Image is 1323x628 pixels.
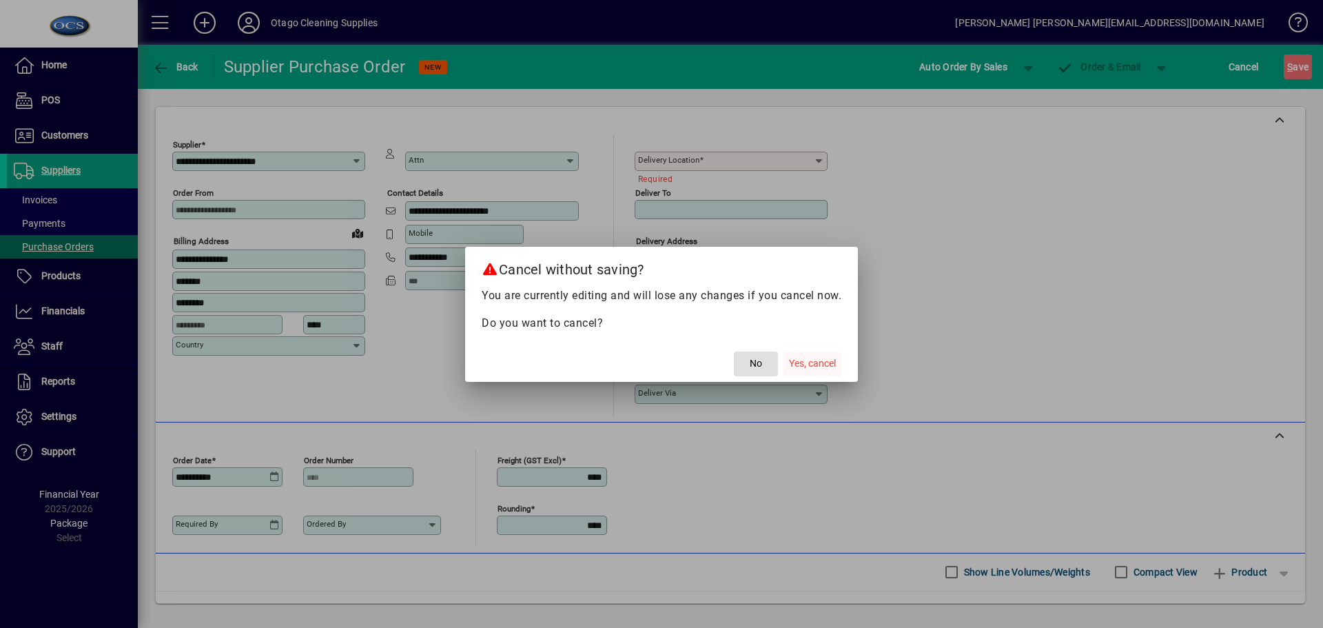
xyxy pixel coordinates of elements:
span: Yes, cancel [789,356,836,371]
button: Yes, cancel [783,352,841,376]
h2: Cancel without saving? [465,247,858,287]
p: You are currently editing and will lose any changes if you cancel now. [482,287,841,304]
p: Do you want to cancel? [482,315,841,332]
button: No [734,352,778,376]
span: No [750,356,762,371]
